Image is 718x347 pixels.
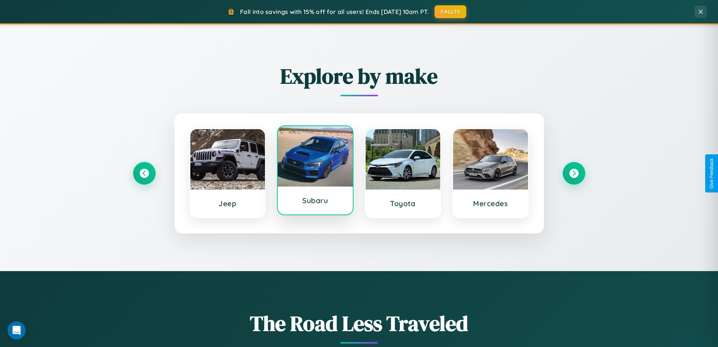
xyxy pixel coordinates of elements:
[133,62,585,91] h2: Explore by make
[240,8,429,15] span: Fall into savings with 15% off for all users! Ends [DATE] 10am PT.
[8,321,26,339] div: Open Intercom Messenger
[461,199,521,208] h3: Mercedes
[285,196,345,205] h3: Subaru
[373,199,433,208] h3: Toyota
[198,199,258,208] h3: Jeep
[709,158,714,189] div: Give Feedback
[435,5,466,18] button: FALL15
[133,309,585,338] h1: The Road Less Traveled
